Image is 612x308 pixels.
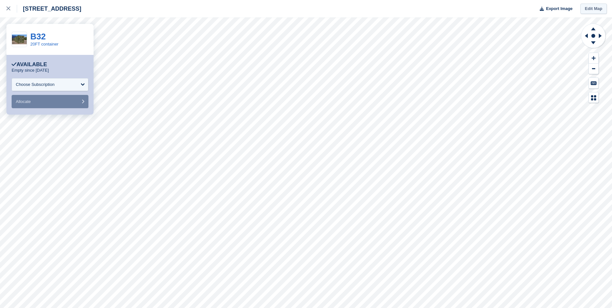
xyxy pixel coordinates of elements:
[12,68,49,73] p: Empty since [DATE]
[589,78,598,88] button: Keyboard Shortcuts
[546,5,572,12] span: Export Image
[16,99,31,104] span: Allocate
[589,53,598,64] button: Zoom In
[30,32,46,41] a: B32
[589,64,598,74] button: Zoom Out
[589,92,598,103] button: Map Legend
[16,81,55,88] div: Choose Subscription
[17,5,81,13] div: [STREET_ADDRESS]
[12,61,47,68] div: Available
[580,4,607,14] a: Edit Map
[536,4,573,14] button: Export Image
[12,95,88,108] button: Allocate
[12,35,27,45] img: 20ft%20container.jpg
[30,42,58,46] a: 20FT container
